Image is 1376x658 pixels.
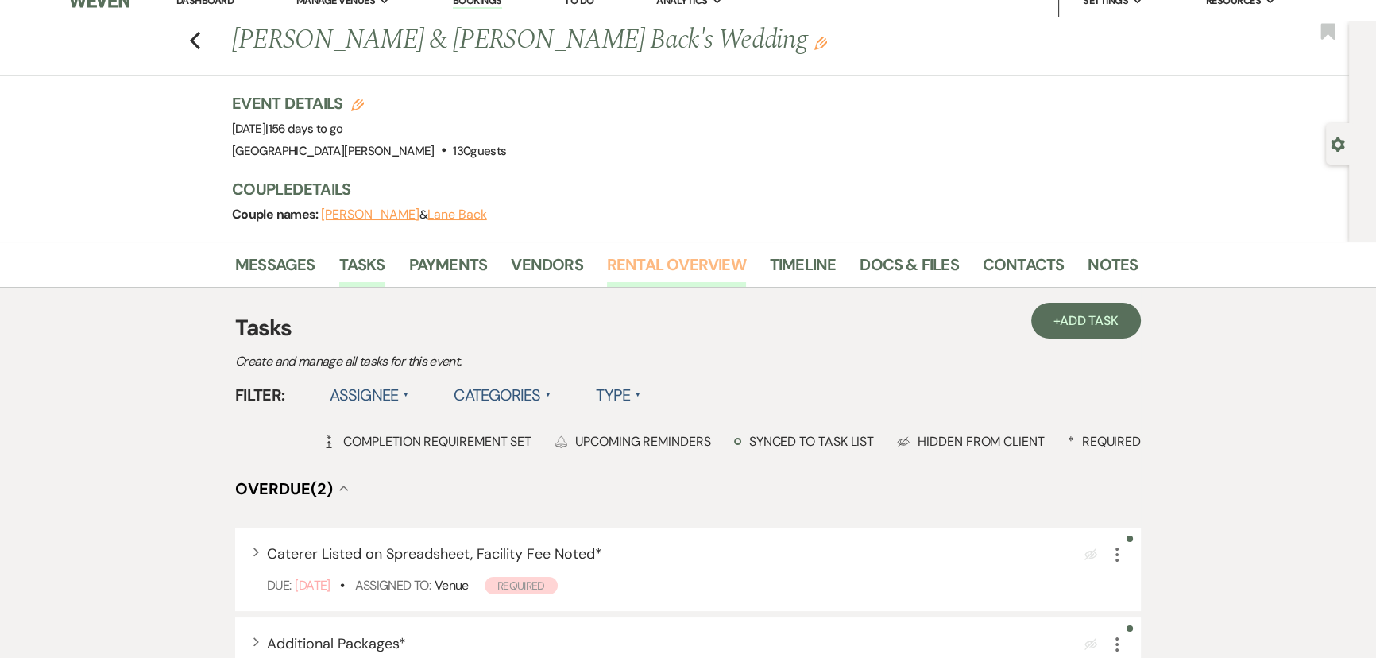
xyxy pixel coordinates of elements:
label: Type [596,381,641,409]
h3: Event Details [232,92,506,114]
span: [GEOGRAPHIC_DATA][PERSON_NAME] [232,143,435,159]
a: Vendors [511,252,582,287]
button: Open lead details [1331,136,1345,151]
button: Additional Packages* [267,637,406,651]
span: Required [485,577,558,594]
h3: Couple Details [232,178,1122,200]
a: Rental Overview [607,252,746,287]
span: Due: [267,577,291,594]
button: Edit [814,36,827,50]
button: Caterer Listed on Spreadsheet, Facility Fee Noted* [267,547,602,561]
a: Tasks [339,252,385,287]
a: Docs & Files [860,252,958,287]
a: +Add Task [1031,303,1141,339]
div: Required [1068,433,1141,450]
a: Notes [1088,252,1138,287]
span: Assigned To: [355,577,431,594]
label: Assignee [330,381,410,409]
span: Couple names: [232,206,321,223]
b: • [340,577,344,594]
div: Completion Requirement Set [323,433,531,450]
span: Venue [435,577,469,594]
span: Caterer Listed on Spreadsheet, Facility Fee Noted * [267,544,602,563]
a: Contacts [983,252,1065,287]
span: ▲ [403,389,409,401]
span: & [321,207,487,223]
h1: [PERSON_NAME] & [PERSON_NAME] Back's Wedding [232,21,944,60]
span: [DATE] [232,121,343,137]
button: Lane Back [427,208,486,221]
button: Overdue(2) [235,481,349,497]
span: Additional Packages * [267,634,406,653]
span: | [265,121,342,137]
a: Payments [409,252,488,287]
span: 130 guests [453,143,506,159]
p: Create and manage all tasks for this event. [235,351,791,372]
h3: Tasks [235,312,1141,345]
span: Add Task [1060,312,1119,329]
div: Upcoming Reminders [555,433,711,450]
label: Categories [454,381,551,409]
span: [DATE] [295,577,330,594]
div: Synced to task list [734,433,874,450]
a: Timeline [770,252,837,287]
span: ▲ [545,389,551,401]
span: Filter: [235,383,285,407]
span: Overdue (2) [235,478,333,499]
button: [PERSON_NAME] [321,208,419,221]
span: ▲ [635,389,641,401]
a: Messages [235,252,315,287]
div: Hidden from Client [897,433,1045,450]
span: 156 days to go [269,121,343,137]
